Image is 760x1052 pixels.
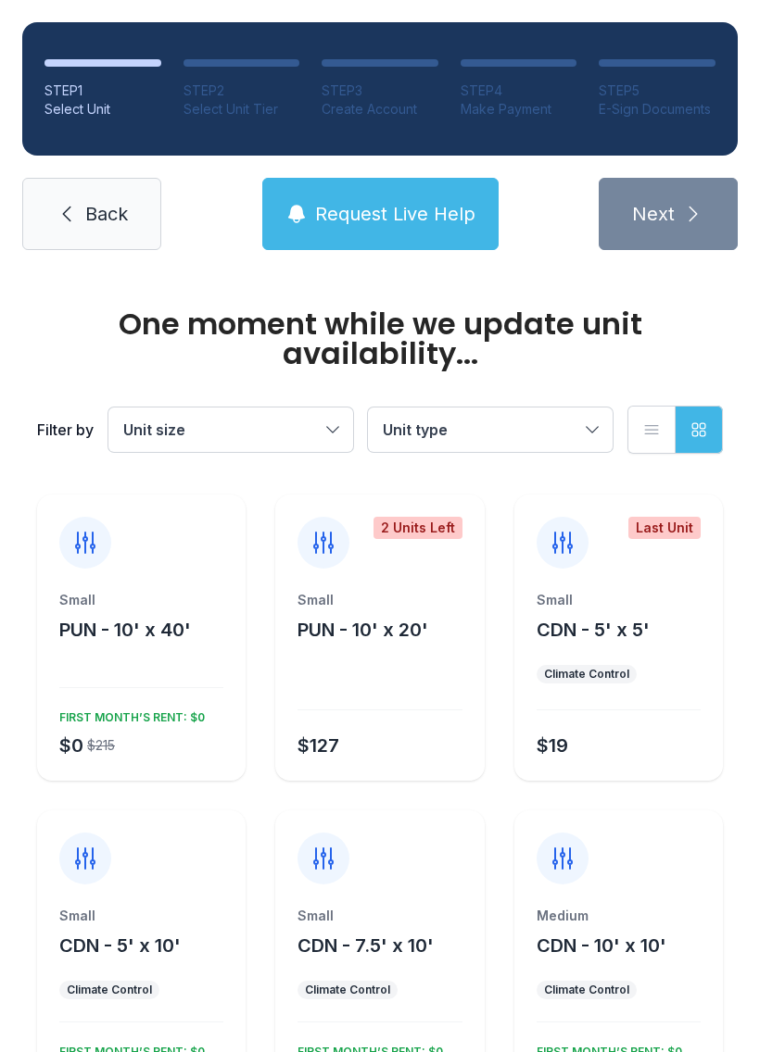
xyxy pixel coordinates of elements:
button: CDN - 5' x 10' [59,933,181,958]
div: STEP 1 [44,81,161,100]
span: CDN - 5' x 5' [537,619,650,641]
button: CDN - 7.5' x 10' [298,933,434,958]
div: $215 [87,736,115,755]
span: Request Live Help [315,201,475,227]
div: Climate Control [67,983,152,997]
div: Select Unit [44,100,161,119]
span: Unit type [383,420,448,439]
div: Climate Control [544,983,629,997]
span: Back [85,201,128,227]
button: Unit size [108,407,353,452]
button: Unit type [368,407,613,452]
div: Small [537,591,701,609]
button: CDN - 10' x 10' [537,933,666,958]
div: STEP 2 [184,81,300,100]
span: CDN - 5' x 10' [59,934,181,957]
div: Last Unit [628,517,701,539]
span: CDN - 10' x 10' [537,934,666,957]
div: Medium [537,907,701,925]
div: Create Account [322,100,438,119]
div: 2 Units Left [374,517,462,539]
span: CDN - 7.5' x 10' [298,934,434,957]
div: $19 [537,733,568,758]
div: Small [298,907,462,925]
div: $0 [59,733,83,758]
button: CDN - 5' x 5' [537,617,650,643]
div: E-Sign Documents [599,100,716,119]
button: PUN - 10' x 40' [59,617,191,643]
button: PUN - 10' x 20' [298,617,428,643]
div: Make Payment [461,100,577,119]
div: Small [298,591,462,609]
span: Unit size [123,420,185,439]
span: Next [632,201,675,227]
span: PUN - 10' x 20' [298,619,428,641]
div: STEP 3 [322,81,438,100]
div: One moment while we update unit availability... [37,309,723,369]
div: FIRST MONTH’S RENT: $0 [52,703,205,725]
div: Select Unit Tier [184,100,300,119]
div: Small [59,591,223,609]
div: Filter by [37,419,94,441]
div: STEP 5 [599,81,716,100]
div: Climate Control [305,983,390,997]
div: STEP 4 [461,81,577,100]
div: $127 [298,733,339,758]
div: Small [59,907,223,925]
div: Climate Control [544,667,629,682]
span: PUN - 10' x 40' [59,619,191,641]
